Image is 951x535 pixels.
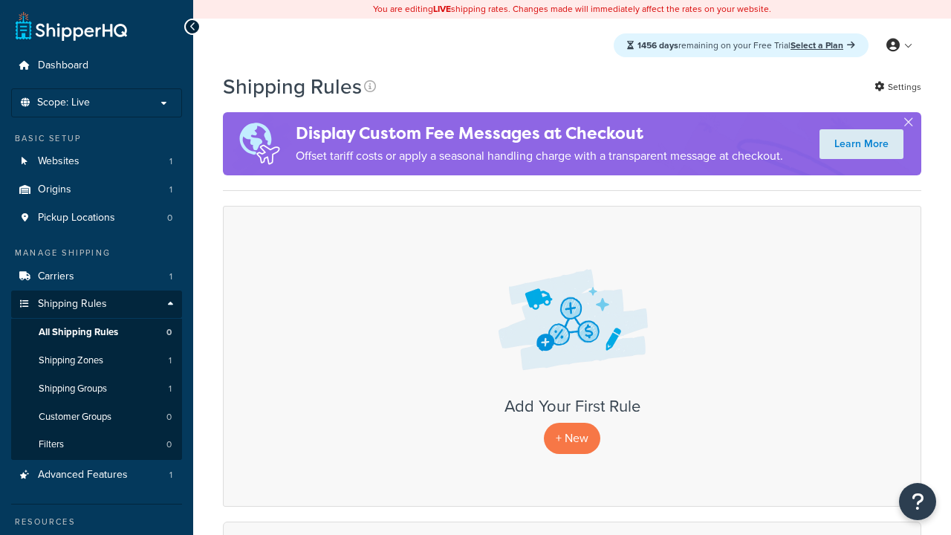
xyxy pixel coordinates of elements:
[11,319,182,346] li: All Shipping Rules
[11,263,182,291] li: Carriers
[11,375,182,403] a: Shipping Groups 1
[223,72,362,101] h1: Shipping Rules
[11,204,182,232] li: Pickup Locations
[38,469,128,481] span: Advanced Features
[169,469,172,481] span: 1
[544,423,600,453] p: + New
[39,354,103,367] span: Shipping Zones
[38,270,74,283] span: Carriers
[169,270,172,283] span: 1
[11,431,182,458] li: Filters
[39,438,64,451] span: Filters
[38,155,79,168] span: Websites
[39,411,111,424] span: Customer Groups
[11,431,182,458] a: Filters 0
[169,354,172,367] span: 1
[433,2,451,16] b: LIVE
[791,39,855,52] a: Select a Plan
[11,291,182,460] li: Shipping Rules
[819,129,903,159] a: Learn More
[38,184,71,196] span: Origins
[11,403,182,431] li: Customer Groups
[11,516,182,528] div: Resources
[166,438,172,451] span: 0
[296,121,783,146] h4: Display Custom Fee Messages at Checkout
[167,212,172,224] span: 0
[874,77,921,97] a: Settings
[614,33,869,57] div: remaining on your Free Trial
[169,184,172,196] span: 1
[39,326,118,339] span: All Shipping Rules
[169,155,172,168] span: 1
[11,132,182,145] div: Basic Setup
[11,52,182,80] a: Dashboard
[11,375,182,403] li: Shipping Groups
[11,263,182,291] a: Carriers 1
[11,461,182,489] a: Advanced Features 1
[11,204,182,232] a: Pickup Locations 0
[11,347,182,374] a: Shipping Zones 1
[38,298,107,311] span: Shipping Rules
[38,212,115,224] span: Pickup Locations
[39,383,107,395] span: Shipping Groups
[11,291,182,318] a: Shipping Rules
[166,326,172,339] span: 0
[11,176,182,204] a: Origins 1
[296,146,783,166] p: Offset tariff costs or apply a seasonal handling charge with a transparent message at checkout.
[238,398,906,415] h3: Add Your First Rule
[637,39,678,52] strong: 1456 days
[38,59,88,72] span: Dashboard
[223,112,296,175] img: duties-banner-06bc72dcb5fe05cb3f9472aba00be2ae8eb53ab6f0d8bb03d382ba314ac3c341.png
[166,411,172,424] span: 0
[11,319,182,346] a: All Shipping Rules 0
[899,483,936,520] button: Open Resource Center
[11,461,182,489] li: Advanced Features
[16,11,127,41] a: ShipperHQ Home
[11,347,182,374] li: Shipping Zones
[169,383,172,395] span: 1
[11,148,182,175] li: Websites
[11,176,182,204] li: Origins
[11,247,182,259] div: Manage Shipping
[11,403,182,431] a: Customer Groups 0
[37,97,90,109] span: Scope: Live
[11,148,182,175] a: Websites 1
